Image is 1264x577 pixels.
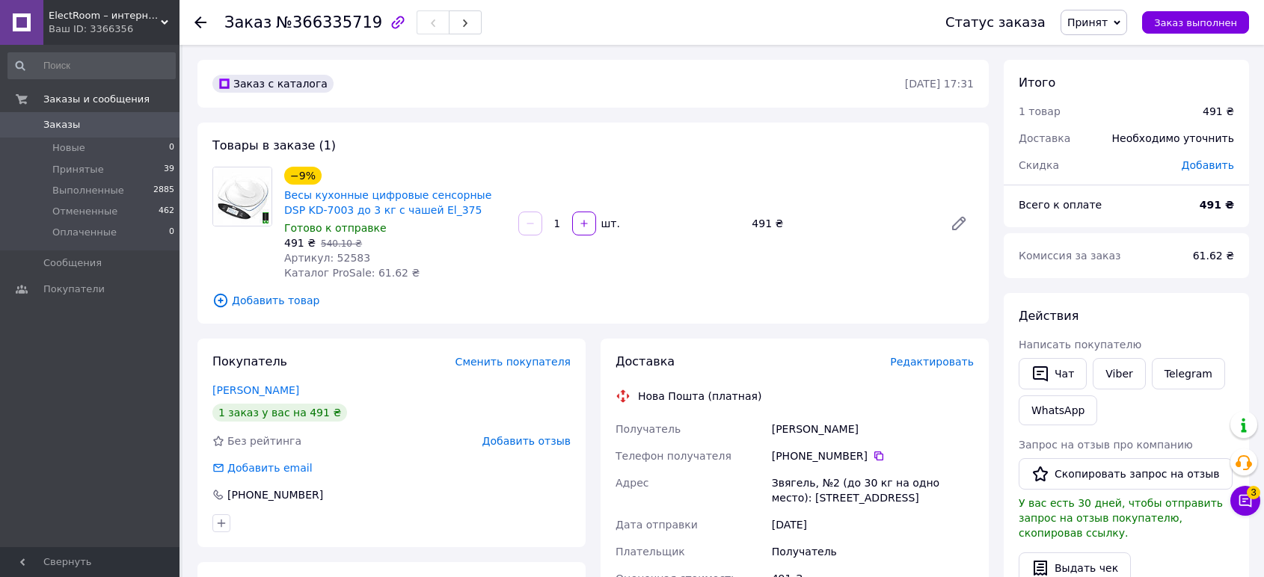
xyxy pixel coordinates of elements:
[7,52,176,79] input: Поиск
[616,423,681,435] span: Получатель
[1230,486,1260,516] button: Чат с покупателем3
[284,237,316,249] span: 491 ₴
[769,538,977,565] div: Получатель
[1200,199,1234,211] b: 491 ₴
[616,477,648,489] span: Адрес
[616,546,685,558] span: Плательщик
[212,384,299,396] a: [PERSON_NAME]
[1019,439,1193,451] span: Запрос на отзыв про компанию
[1019,339,1141,351] span: Написать покупателю
[1019,358,1087,389] button: Чат
[1019,309,1079,323] span: Действия
[1182,159,1234,171] span: Добавить
[1103,122,1243,155] div: Необходимо уточнить
[634,389,765,404] div: Нова Пошта (платная)
[43,118,80,132] span: Заказы
[52,141,85,155] span: Новые
[769,469,977,511] div: Звягель, №2 (до 30 кг на одно место): [STREET_ADDRESS]
[212,138,336,152] span: Товары в заказе (1)
[49,22,180,36] div: Ваш ID: 3366356
[52,184,124,197] span: Выполненные
[1019,458,1233,490] button: Скопировать запрос на отзыв
[1203,104,1234,119] div: 491 ₴
[1019,395,1097,425] a: WhatsApp
[1019,132,1070,144] span: Доставка
[769,511,977,538] div: [DATE]
[212,292,974,309] span: Добавить товар
[52,205,117,218] span: Отмененные
[945,15,1046,30] div: Статус заказа
[746,213,938,234] div: 491 ₴
[482,435,571,447] span: Добавить отзыв
[284,252,370,264] span: Артикул: 52583
[227,435,301,447] span: Без рейтинга
[616,354,675,368] span: Доставка
[1019,105,1061,117] span: 1 товар
[284,189,491,216] a: Весы кухонные цифровые сенсорные DSP KD-7003 до 3 кг с чашей El_375
[1154,17,1237,28] span: Заказ выполнен
[1093,358,1145,389] a: Viber
[890,356,974,368] span: Редактировать
[43,283,105,296] span: Покупатели
[1019,250,1121,262] span: Комиссия за заказ
[1152,358,1225,389] a: Telegram
[1067,16,1108,28] span: Принят
[1193,250,1234,262] span: 61.62 ₴
[49,9,161,22] span: ElectRoom – интернет магазин
[276,13,382,31] span: №366335719
[226,487,325,502] div: [PHONE_NUMBER]
[52,226,117,239] span: Оплаченные
[169,141,174,155] span: 0
[43,93,150,106] span: Заказы и сообщения
[52,163,104,176] span: Принятые
[212,354,287,368] span: Покупатель
[194,15,206,30] div: Вернуться назад
[1019,159,1059,171] span: Скидка
[616,519,698,531] span: Дата отправки
[213,167,271,226] img: Весы кухонные цифровые сенсорные DSP KD-7003 до 3 кг с чашей El_375
[226,460,314,475] div: Добавить email
[944,209,974,238] a: Редактировать
[905,78,974,90] time: [DATE] 17:31
[1247,484,1260,497] span: 3
[1019,75,1055,90] span: Итого
[455,356,571,368] span: Сменить покупателя
[284,167,322,185] div: −9%
[284,267,420,279] span: Каталог ProSale: 61.62 ₴
[598,216,622,231] div: шт.
[769,416,977,442] div: [PERSON_NAME]
[212,404,347,422] div: 1 заказ у вас на 491 ₴
[772,448,974,463] div: [PHONE_NUMBER]
[1019,199,1102,211] span: Всего к оплате
[616,450,731,462] span: Телефон получателя
[159,205,174,218] span: 462
[169,226,174,239] span: 0
[164,163,174,176] span: 39
[211,460,314,475] div: Добавить email
[212,75,334,93] div: Заказ с каталога
[1019,497,1223,539] span: У вас есть 30 дней, чтобы отправить запрос на отзыв покупателю, скопировав ссылку.
[284,222,387,234] span: Готово к отправке
[224,13,271,31] span: Заказ
[321,238,362,249] span: 540.10 ₴
[153,184,174,197] span: 2885
[1142,11,1249,34] button: Заказ выполнен
[43,256,102,270] span: Сообщения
